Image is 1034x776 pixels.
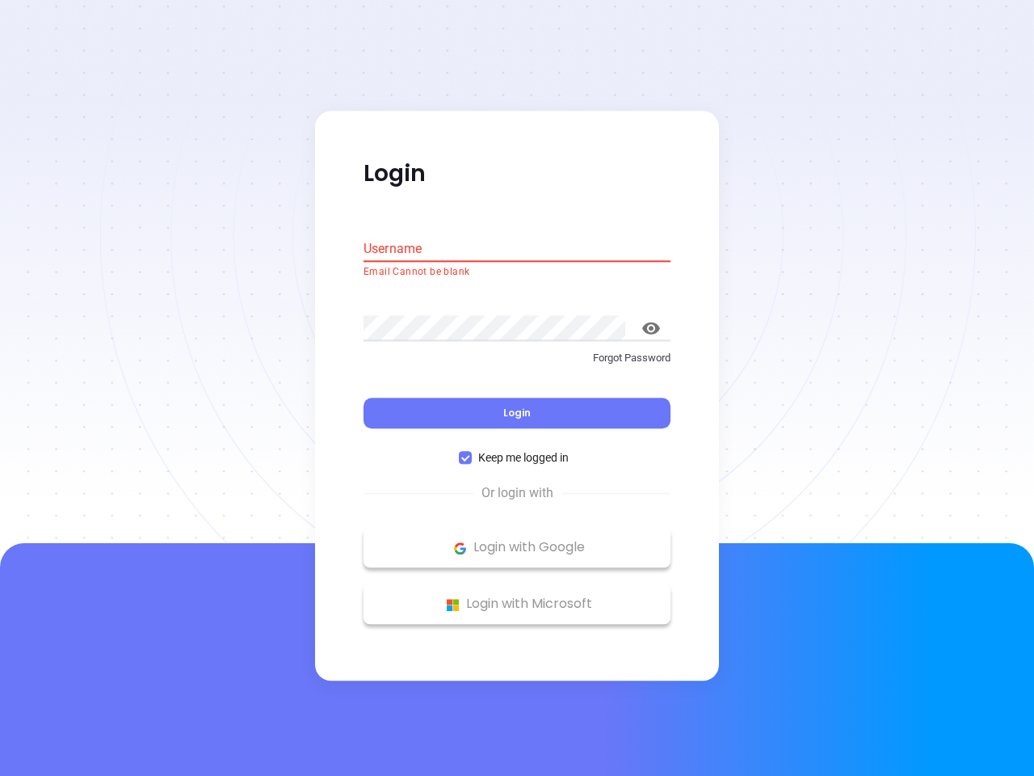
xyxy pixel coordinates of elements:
img: Google Logo [450,538,470,559]
span: Or login with [473,484,561,504]
p: Email Cannot be blank [364,264,670,280]
p: Login [364,159,670,188]
button: toggle password visibility [632,309,670,348]
button: Microsoft Logo Login with Microsoft [364,584,670,625]
button: Google Logo Login with Google [364,528,670,568]
span: Login [503,407,531,420]
p: Login with Google [372,536,662,560]
p: Login with Microsoft [372,593,662,617]
span: Keep me logged in [472,449,575,467]
p: Forgot Password [364,350,670,366]
img: Microsoft Logo [443,595,463,615]
a: Forgot Password [364,350,670,379]
button: Login [364,399,670,429]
